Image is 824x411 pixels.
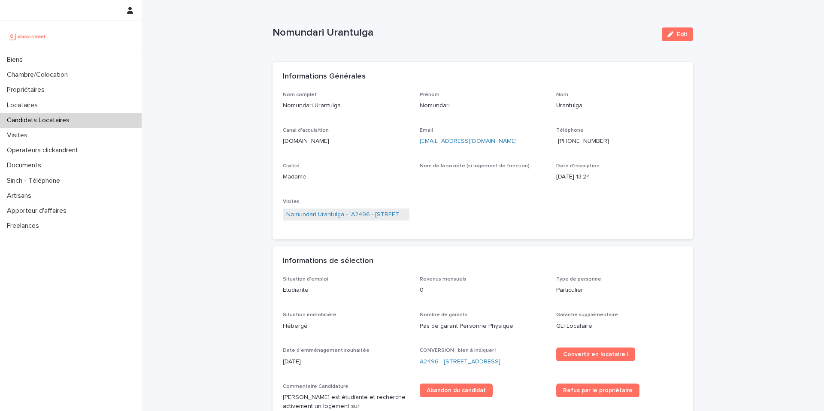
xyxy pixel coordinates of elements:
[662,27,693,41] button: Edit
[427,387,486,393] span: Abandon du candidat
[283,257,373,266] h2: Informations de sélection
[563,351,628,357] span: Convertir en locataire !
[283,128,329,133] span: Canal d'acquisition
[420,357,500,366] a: A2496 - [STREET_ADDRESS]
[556,384,639,397] a: Refus par le propriétaire
[420,322,546,331] p: Pas de garant Personne Physique
[283,348,370,353] span: Date d'emménagement souhaitée
[420,172,546,181] p: -
[3,207,73,215] p: Apporteur d'affaires
[283,286,409,295] p: Etudiante
[420,138,517,144] a: [EMAIL_ADDRESS][DOMAIN_NAME]
[3,56,30,64] p: Biens
[3,146,85,154] p: Operateurs clickandrent
[3,177,67,185] p: Sinch - Téléphone
[420,163,530,169] span: Nom de la société (si logement de fonction)
[556,92,568,97] span: Nom
[420,101,546,110] p: Nomundari
[420,128,433,133] span: Email
[420,348,497,353] span: CONVERSION : bien à indiquer !
[556,277,601,282] span: Type de personne
[283,72,366,82] h2: Informations Générales
[556,128,584,133] span: Téléphone
[283,163,300,169] span: Civilité
[283,322,409,331] p: Hébergé
[558,138,609,144] span: [PHONE_NUMBER]
[283,277,328,282] span: Situation d'emploi
[420,286,546,295] p: 0
[3,161,48,169] p: Documents
[283,92,317,97] span: Nom complet
[273,27,655,39] p: Nomundari Urantulga
[3,116,76,124] p: Candidats Locataires
[677,31,688,37] span: Edit
[556,348,635,361] a: Convertir en locataire !
[420,92,439,97] span: Prénom
[563,387,633,393] span: Refus par le propriétaire
[283,172,409,181] p: Madame
[556,286,683,295] p: Particulier
[283,357,409,366] p: [DATE]
[556,172,683,181] p: [DATE] 13:24
[3,71,75,79] p: Chambre/Colocation
[3,131,34,139] p: Visites
[283,101,409,110] p: Nomundari Urantulga
[3,101,45,109] p: Locataires
[286,210,406,219] a: Nomundari Urantulga - "A2496 - [STREET_ADDRESS]"
[3,86,51,94] p: Propriétaires
[556,322,683,331] p: GLI Locataire
[283,384,348,389] span: Commentaire Candidature
[283,199,300,204] span: Visites
[283,312,336,317] span: Situation immobilière
[420,277,467,282] span: Revenus mensuels
[420,312,467,317] span: Nombre de garants
[420,384,493,397] a: Abandon du candidat
[556,101,683,110] p: Urantulga
[556,312,618,317] span: Garantie supplémentaire
[7,28,48,45] img: UCB0brd3T0yccxBKYDjQ
[556,163,600,169] span: Date d'inscription
[283,137,409,146] p: [DOMAIN_NAME]
[3,222,46,230] p: Freelances
[3,192,38,200] p: Artisans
